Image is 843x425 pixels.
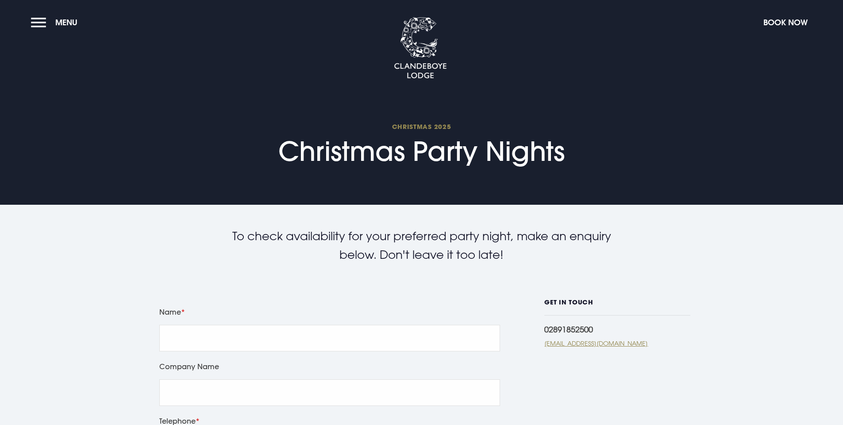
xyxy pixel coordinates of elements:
h6: GET IN TOUCH [544,299,690,316]
img: Clandeboye Lodge [394,17,447,79]
div: 02891852500 [544,324,690,334]
span: Christmas 2025 [278,122,565,131]
h1: Christmas Party Nights [278,122,565,167]
button: Book Now [759,13,812,32]
label: Name [159,306,500,318]
span: Menu [55,17,77,27]
p: To check availability for your preferred party night, make an enquiry below. Don't leave it too l... [218,227,625,264]
a: [EMAIL_ADDRESS][DOMAIN_NAME] [544,339,690,348]
label: Company Name [159,360,500,373]
button: Menu [31,13,82,32]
